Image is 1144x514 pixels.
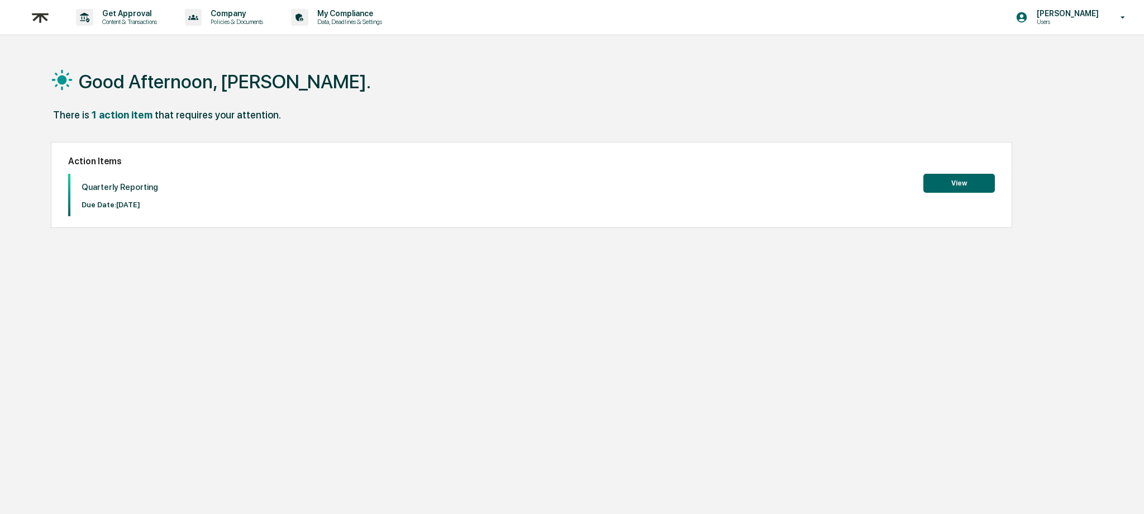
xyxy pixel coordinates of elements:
[308,18,388,26] p: Data, Deadlines & Settings
[68,156,995,166] h2: Action Items
[1028,18,1104,26] p: Users
[82,201,158,209] p: Due Date: [DATE]
[308,9,388,18] p: My Compliance
[53,109,89,121] div: There is
[202,18,269,26] p: Policies & Documents
[93,9,163,18] p: Get Approval
[93,18,163,26] p: Content & Transactions
[92,109,152,121] div: 1 action item
[1028,9,1104,18] p: [PERSON_NAME]
[79,70,371,93] h1: Good Afternoon, [PERSON_NAME].
[202,9,269,18] p: Company
[923,174,995,193] button: View
[155,109,281,121] div: that requires your attention.
[82,182,158,192] p: Quarterly Reporting
[923,177,995,188] a: View
[27,4,54,31] img: logo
